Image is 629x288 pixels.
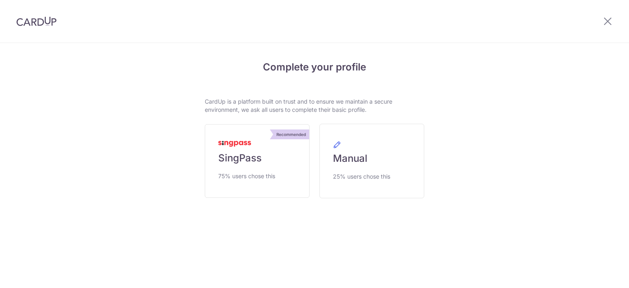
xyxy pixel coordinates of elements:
[273,129,309,139] div: Recommended
[218,141,251,147] img: MyInfoLogo
[218,171,275,181] span: 75% users chose this
[16,16,57,26] img: CardUp
[333,172,390,181] span: 25% users chose this
[205,60,424,75] h4: Complete your profile
[205,124,310,198] a: Recommended SingPass 75% users chose this
[333,152,367,165] span: Manual
[218,152,262,165] span: SingPass
[319,124,424,198] a: Manual 25% users chose this
[205,98,424,114] p: CardUp is a platform built on trust and to ensure we maintain a secure environment, we ask all us...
